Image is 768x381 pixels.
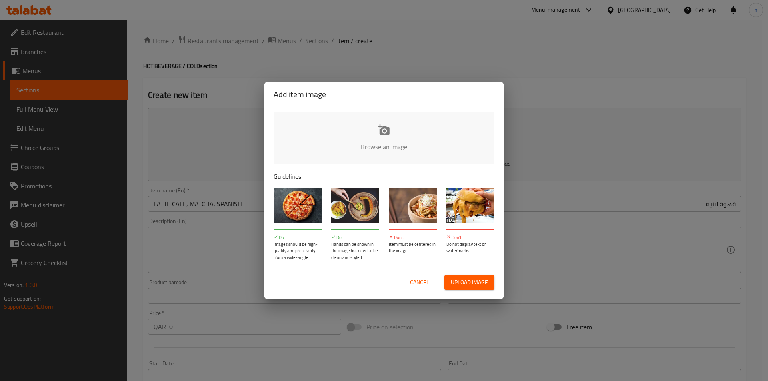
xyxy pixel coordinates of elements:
p: Don't [446,234,494,241]
p: Item must be centered in the image [389,241,437,254]
img: guide-img-4@3x.jpg [446,188,494,223]
p: Do [331,234,379,241]
h2: Add item image [274,88,494,101]
button: Upload image [444,275,494,290]
p: Do not display text or watermarks [446,241,494,254]
span: Cancel [410,277,429,287]
p: Images should be high-quality and preferably from a wide-angle [274,241,322,261]
span: Upload image [451,277,488,287]
button: Cancel [407,275,432,290]
img: guide-img-3@3x.jpg [389,188,437,223]
p: Hands can be shown in the image but need to be clean and styled [331,241,379,261]
p: Guidelines [274,172,494,181]
img: guide-img-1@3x.jpg [274,188,322,223]
p: Do [274,234,322,241]
img: guide-img-2@3x.jpg [331,188,379,223]
p: Don't [389,234,437,241]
